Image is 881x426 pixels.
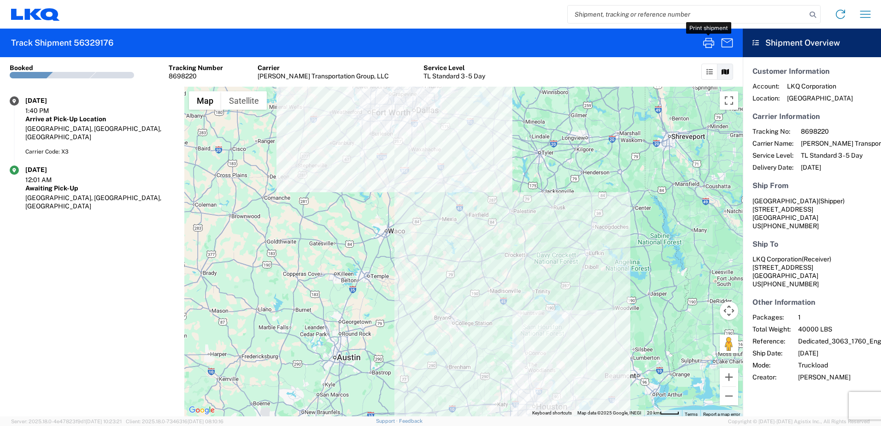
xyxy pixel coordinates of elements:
[169,64,223,72] div: Tracking Number
[761,280,819,288] span: [PHONE_NUMBER]
[25,148,175,156] div: Carrier Code: X3
[11,37,113,48] h2: Track Shipment 56329176
[752,325,791,333] span: Total Weight:
[752,112,871,121] h5: Carrier Information
[126,419,223,424] span: Client: 2025.18.0-7346316
[761,222,819,230] span: [PHONE_NUMBER]
[423,64,485,72] div: Service Level
[743,29,881,57] header: Shipment Overview
[25,184,175,192] div: Awaiting Pick-Up
[258,64,389,72] div: Carrier
[685,412,698,417] a: Terms
[752,361,791,369] span: Mode:
[752,349,791,357] span: Ship Date:
[787,82,853,90] span: LKQ Corporation
[787,94,853,102] span: [GEOGRAPHIC_DATA]
[188,419,223,424] span: [DATE] 08:10:16
[752,151,793,160] span: Service Level:
[25,96,71,105] div: [DATE]
[423,72,485,80] div: TL Standard 3 - 5 Day
[568,6,806,23] input: Shipment, tracking or reference number
[11,419,122,424] span: Server: 2025.18.0-4e47823f9d1
[752,67,871,76] h5: Customer Information
[752,373,791,381] span: Creator:
[25,106,71,115] div: 1:40 PM
[752,82,780,90] span: Account:
[376,418,399,424] a: Support
[25,124,175,141] div: [GEOGRAPHIC_DATA], [GEOGRAPHIC_DATA], [GEOGRAPHIC_DATA]
[187,404,217,416] img: Google
[752,255,871,288] address: [GEOGRAPHIC_DATA] US
[577,410,641,415] span: Map data ©2025 Google, INEGI
[532,410,572,416] button: Keyboard shortcuts
[728,417,870,426] span: Copyright © [DATE]-[DATE] Agistix Inc., All Rights Reserved
[752,313,791,321] span: Packages:
[752,240,871,248] h5: Ship To
[25,166,71,174] div: [DATE]
[25,176,71,184] div: 12:01 AM
[221,91,267,110] button: Show satellite imagery
[25,115,175,123] div: Arrive at Pick-Up Location
[752,94,780,102] span: Location:
[752,206,813,213] span: [STREET_ADDRESS]
[720,387,738,405] button: Zoom out
[258,72,389,80] div: [PERSON_NAME] Transportation Group, LLC
[647,410,660,415] span: 20 km
[752,127,793,136] span: Tracking No:
[86,419,122,424] span: [DATE] 10:23:21
[399,418,423,424] a: Feedback
[10,64,33,72] div: Booked
[818,197,845,205] span: (Shipper)
[752,163,793,172] span: Delivery Date:
[703,412,740,417] a: Report a map error
[752,337,791,345] span: Reference:
[752,298,871,307] h5: Other Information
[644,410,682,416] button: Map Scale: 20 km per 38 pixels
[752,181,871,190] h5: Ship From
[187,404,217,416] a: Open this area in Google Maps (opens a new window)
[720,302,738,320] button: Map camera controls
[752,139,793,148] span: Carrier Name:
[752,197,871,230] address: [GEOGRAPHIC_DATA] US
[752,197,818,205] span: [GEOGRAPHIC_DATA]
[720,91,738,110] button: Toggle fullscreen view
[25,194,175,210] div: [GEOGRAPHIC_DATA], [GEOGRAPHIC_DATA], [GEOGRAPHIC_DATA]
[802,255,831,263] span: (Receiver)
[720,335,738,353] button: Drag Pegman onto the map to open Street View
[720,368,738,386] button: Zoom in
[752,255,831,271] span: LKQ Corporation [STREET_ADDRESS]
[169,72,223,80] div: 8698220
[189,91,221,110] button: Show street map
